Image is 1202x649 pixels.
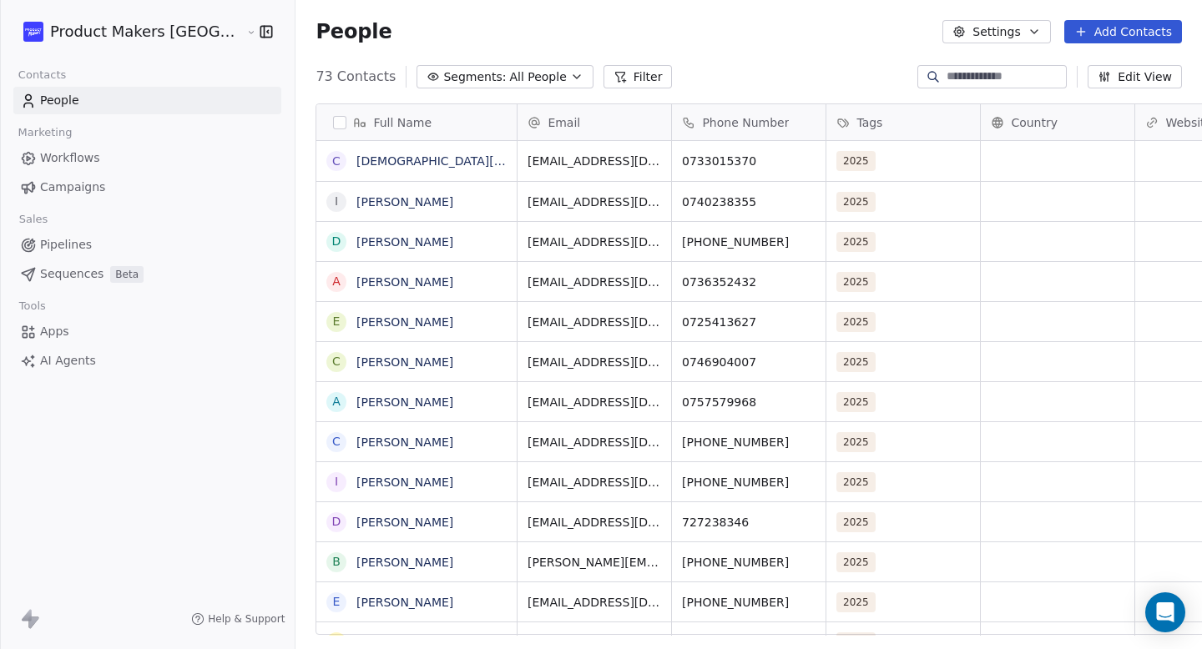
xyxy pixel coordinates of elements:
[11,120,79,145] span: Marketing
[13,260,281,288] a: SequencesBeta
[548,114,580,131] span: Email
[1145,592,1185,632] div: Open Intercom Messenger
[333,313,341,330] div: E
[443,68,506,86] span: Segments:
[333,153,341,170] div: C
[604,65,673,88] button: Filter
[13,174,281,201] a: Campaigns
[356,596,453,609] a: [PERSON_NAME]
[40,92,79,109] span: People
[682,394,816,410] span: 0757579968
[682,153,816,169] span: 0733015370
[528,194,661,210] span: [EMAIL_ADDRESS][DOMAIN_NAME]
[1011,114,1058,131] span: Country
[13,231,281,259] a: Pipelines
[11,63,73,88] span: Contacts
[528,474,661,491] span: [EMAIL_ADDRESS][DOMAIN_NAME]
[528,234,661,250] span: [EMAIL_ADDRESS][DOMAIN_NAME]
[528,314,661,330] span: [EMAIL_ADDRESS][DOMAIN_NAME]
[23,22,43,42] img: logo-pm-flat-whiteonblue@2x.png
[333,433,341,450] div: C
[191,612,285,626] a: Help & Support
[356,435,453,449] a: [PERSON_NAME]
[836,552,876,572] span: 2025
[682,474,816,491] span: [PHONE_NUMBER]
[373,114,432,131] span: Full Name
[682,434,816,450] span: [PHONE_NUMBER]
[50,21,242,43] span: Product Makers [GEOGRAPHIC_DATA]
[836,352,876,372] span: 2025
[836,312,876,332] span: 2025
[13,347,281,375] a: AI Agents
[509,68,566,86] span: All People
[332,513,341,531] div: D
[356,556,453,569] a: [PERSON_NAME]
[333,393,341,410] div: A
[40,236,92,254] span: Pipelines
[40,149,100,167] span: Workflows
[110,266,144,283] span: Beta
[356,154,586,168] a: [DEMOGRAPHIC_DATA][PERSON_NAME]
[12,207,55,232] span: Sales
[332,233,341,250] div: D
[682,234,816,250] span: [PHONE_NUMBER]
[356,516,453,529] a: [PERSON_NAME]
[836,192,876,212] span: 2025
[316,19,391,44] span: People
[316,104,517,140] div: Full Name
[356,475,453,489] a: [PERSON_NAME]
[836,432,876,452] span: 2025
[682,554,816,571] span: [PHONE_NUMBER]
[40,265,104,283] span: Sequences
[208,612,285,626] span: Help & Support
[682,194,816,210] span: 0740238355
[40,352,96,370] span: AI Agents
[836,472,876,492] span: 2025
[528,594,661,611] span: [EMAIL_ADDRESS][DOMAIN_NAME]
[356,636,453,649] a: [PERSON_NAME]
[13,318,281,345] a: Apps
[40,179,105,196] span: Campaigns
[942,20,1050,43] button: Settings
[13,144,281,172] a: Workflows
[13,87,281,114] a: People
[356,395,453,409] a: [PERSON_NAME]
[528,274,661,290] span: [EMAIL_ADDRESS][DOMAIN_NAME]
[335,473,338,491] div: I
[333,593,341,611] div: E
[836,512,876,532] span: 2025
[836,272,876,292] span: 2025
[333,273,341,290] div: A
[528,514,661,531] span: [EMAIL_ADDRESS][DOMAIN_NAME]
[682,594,816,611] span: [PHONE_NUMBER]
[528,153,661,169] span: [EMAIL_ADDRESS][DOMAIN_NAME]
[682,274,816,290] span: 0736352432
[356,355,453,369] a: [PERSON_NAME]
[20,18,234,46] button: Product Makers [GEOGRAPHIC_DATA]
[1088,65,1182,88] button: Edit View
[40,323,69,340] span: Apps
[702,114,789,131] span: Phone Number
[856,114,882,131] span: Tags
[356,275,453,289] a: [PERSON_NAME]
[672,104,826,140] div: Phone Number
[316,67,396,87] span: 73 Contacts
[528,354,661,370] span: [EMAIL_ADDRESS][DOMAIN_NAME]
[981,104,1134,140] div: Country
[356,315,453,329] a: [PERSON_NAME]
[335,193,338,210] div: I
[333,353,341,370] div: C
[836,392,876,412] span: 2025
[826,104,980,140] div: Tags
[333,553,341,571] div: B
[528,394,661,410] span: [EMAIL_ADDRESS][DOMAIN_NAME]
[528,434,661,450] span: [EMAIL_ADDRESS][DOMAIN_NAME]
[682,314,816,330] span: 0725413627
[836,151,876,171] span: 2025
[356,195,453,209] a: [PERSON_NAME]
[316,141,518,636] div: grid
[836,232,876,252] span: 2025
[528,554,661,571] span: [PERSON_NAME][EMAIL_ADDRESS][DOMAIN_NAME]
[836,592,876,612] span: 2025
[518,104,671,140] div: Email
